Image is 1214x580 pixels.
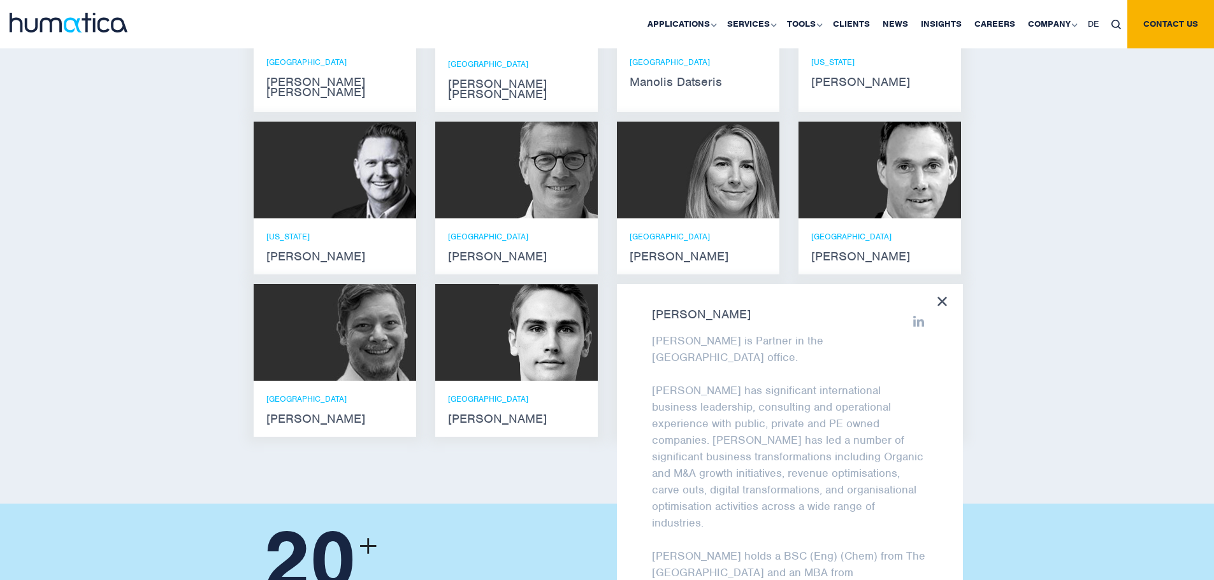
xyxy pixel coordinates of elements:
[811,77,948,87] strong: [PERSON_NAME]
[266,393,403,404] p: [GEOGRAPHIC_DATA]
[652,309,928,320] strong: [PERSON_NAME]
[266,57,403,67] p: [GEOGRAPHIC_DATA]
[652,382,928,531] p: [PERSON_NAME] has significant international business leadership, consulting and operational exper...
[630,251,767,262] strong: [PERSON_NAME]
[811,251,948,262] strong: [PERSON_NAME]
[1088,18,1099,29] span: DE
[10,13,127,32] img: logo
[630,77,767,87] strong: Manolis Datseris
[359,526,377,567] span: +
[681,122,779,218] img: Zoë Fox
[266,77,403,97] strong: [PERSON_NAME] [PERSON_NAME]
[448,79,585,99] strong: [PERSON_NAME] [PERSON_NAME]
[266,231,403,242] p: [US_STATE]
[317,122,416,218] img: Russell Raath
[448,231,585,242] p: [GEOGRAPHIC_DATA]
[630,231,767,242] p: [GEOGRAPHIC_DATA]
[862,122,961,218] img: Andreas Knobloch
[448,393,585,404] p: [GEOGRAPHIC_DATA]
[499,122,598,218] img: Jan Löning
[266,414,403,424] strong: [PERSON_NAME]
[448,59,585,69] p: [GEOGRAPHIC_DATA]
[652,332,928,365] p: [PERSON_NAME] is Partner in the [GEOGRAPHIC_DATA] office.
[499,284,598,381] img: Paul Simpson
[630,57,767,67] p: [GEOGRAPHIC_DATA]
[811,57,948,67] p: [US_STATE]
[266,251,403,262] strong: [PERSON_NAME]
[448,251,585,262] strong: [PERSON_NAME]
[317,284,416,381] img: Claudio Limacher
[448,414,585,424] strong: [PERSON_NAME]
[811,231,948,242] p: [GEOGRAPHIC_DATA]
[1111,20,1121,29] img: search_icon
